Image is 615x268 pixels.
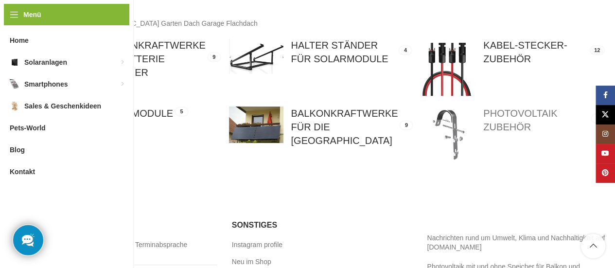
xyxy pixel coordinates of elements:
a: Neu im Shop [232,257,272,267]
h5: Sonstiges [232,220,413,231]
img: Smartphones [10,79,19,89]
a: YouTube Social Link [596,144,615,163]
a: X Social Link [596,105,615,125]
span: Sales & Geschenkideen [24,97,101,115]
a: Instagram profile [232,240,283,250]
span: Kontakt [10,163,35,180]
p: Solaranlagen für [GEOGRAPHIC_DATA] Garten Dach Garage Flachdach [36,18,608,29]
span: Smartphones [24,75,68,93]
a: Pinterest Social Link [596,163,615,183]
a: Facebook Social Link [596,86,615,105]
span: Menü [23,9,41,20]
a: Scroll to top button [581,234,605,258]
a: Instagram Social Link [596,125,615,144]
span: Blog [10,141,25,159]
img: Solaranlagen [10,57,19,67]
span: Home [10,32,29,49]
span: Solaranlagen [24,54,67,71]
span: Pets-World [10,119,46,137]
a: Nachrichten rund um Umwelt, Klima und Nachhaltigkeit auf [DOMAIN_NAME] [427,234,605,251]
img: Sales & Geschenkideen [10,101,19,111]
